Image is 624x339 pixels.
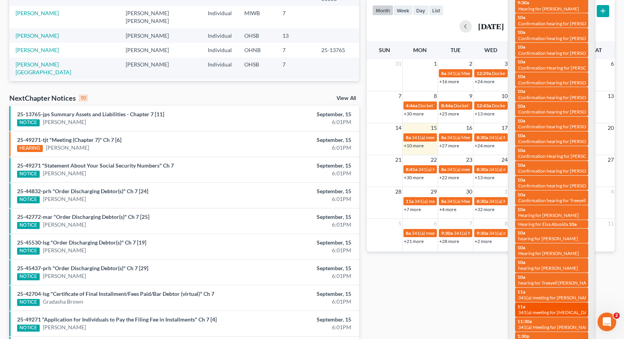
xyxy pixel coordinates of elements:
span: Confirmation hearing for [PERSON_NAME] [518,80,606,86]
div: NOTICE [17,196,40,203]
div: 6:01PM [245,169,351,177]
a: 25-42772-mar "Order Discharging Debtor(s)" Ch 7 [25] [17,213,149,220]
div: NOTICE [17,119,40,126]
div: NOTICE [17,273,40,280]
td: 25-13765 [315,43,359,57]
a: [PERSON_NAME] [43,323,86,331]
div: NextChapter Notices [9,93,88,103]
a: +30 more [404,175,424,180]
span: 8a [441,135,446,140]
span: 8 [504,219,508,228]
a: [PERSON_NAME][GEOGRAPHIC_DATA] [16,61,71,75]
td: 7 [276,58,315,80]
a: +21 more [404,238,424,244]
span: Confirmation hearing for [PERSON_NAME] [518,124,606,129]
span: 1:30p [517,333,529,339]
a: +27 more [439,143,459,149]
td: Individual [202,80,238,102]
span: 4 [610,187,615,196]
span: 1 [504,187,508,196]
span: 10a [517,88,525,94]
span: 11a [517,304,525,309]
span: Confirmation hearing for Treeyell [PERSON_NAME] [518,197,623,203]
a: +2 more [475,238,492,244]
a: [PERSON_NAME] [43,169,86,177]
span: 8a [441,166,446,172]
td: OHNB [238,43,276,57]
a: +10 more [404,143,424,149]
span: 8:30a [477,135,488,140]
span: 8:45a [406,166,417,172]
span: 8a [441,198,446,204]
span: 341(a) meeting for [PERSON_NAME] & [PERSON_NAME] [412,135,528,140]
a: +32 more [475,206,494,212]
a: [PERSON_NAME] [46,144,89,152]
a: 25-49271-tjt "Meeting (Chapter 7)" Ch 7 [6] [17,136,121,143]
span: 4:46a [406,103,417,108]
span: 13 [607,91,615,101]
h2: [DATE] [478,22,504,30]
div: 6:01PM [245,298,351,306]
span: 341(a) meeting for [PERSON_NAME] [447,166,522,172]
td: Individual [202,58,238,80]
a: +28 more [439,238,459,244]
span: 10a [517,29,525,35]
a: +7 more [404,206,421,212]
span: 11a [406,198,414,204]
span: 10a [517,245,525,250]
span: 8 [433,91,438,101]
span: 29 [430,187,438,196]
span: Docket Text: for [PERSON_NAME] [454,103,523,108]
span: 10 [501,91,508,101]
a: [PERSON_NAME] [43,272,86,280]
a: [PERSON_NAME] [16,32,59,39]
span: 15 [430,123,438,133]
td: MIEB [238,80,276,102]
div: 10 [79,94,88,101]
div: 6:01PM [245,323,351,331]
span: hearing for [PERSON_NAME] [518,236,578,241]
span: Wed [484,47,497,53]
span: 12:43a [477,103,491,108]
span: Confirmation hearing for [PERSON_NAME] [518,138,606,144]
span: 6 [433,219,438,228]
span: 6 [610,59,615,68]
span: 10a [517,133,525,138]
td: [PERSON_NAME] [PERSON_NAME] [119,6,202,28]
button: month [372,5,393,16]
span: 10a [517,259,525,265]
span: Hearing for [PERSON_NAME] [518,250,579,256]
span: 7 [468,219,473,228]
span: 341(a) Meeting for [PERSON_NAME] [518,324,594,330]
span: 341(a) Meeting for [PERSON_NAME] [418,166,494,172]
span: 341(a) Meeting for [PERSON_NAME] [489,198,564,204]
span: hearing for [PERSON_NAME] [518,265,578,271]
div: 6:01PM [245,221,351,229]
a: [PERSON_NAME] [16,47,59,53]
button: week [393,5,413,16]
span: 2 [613,313,620,319]
div: September, 15 [245,290,351,298]
span: 10a [517,73,525,79]
span: 7 [398,91,402,101]
span: 341(a) Meeting for [PERSON_NAME] [447,70,522,76]
span: 341(a) Meeting for [PERSON_NAME] [447,135,522,140]
span: 16 [465,123,473,133]
span: Sat [592,47,602,53]
span: 23 [465,155,473,164]
div: September, 15 [245,316,351,323]
span: 8a [406,230,411,236]
span: 10a [517,59,525,65]
div: NOTICE [17,325,40,332]
td: 13 [276,80,315,102]
a: +13 more [475,175,494,180]
a: +30 more [404,111,424,117]
span: 10a [517,162,525,168]
div: September, 15 [245,162,351,169]
span: Confirmation hearing for [PERSON_NAME] [518,168,606,174]
a: 25-42704-lsg "Certificate of Final Installment/Fees Paid/Bar Debtor (virtual)" Ch 7 [17,290,214,297]
span: 24 [501,155,508,164]
span: Confirmation hearing for [PERSON_NAME] [518,50,606,56]
a: [PERSON_NAME] [43,221,86,229]
span: 30 [465,187,473,196]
